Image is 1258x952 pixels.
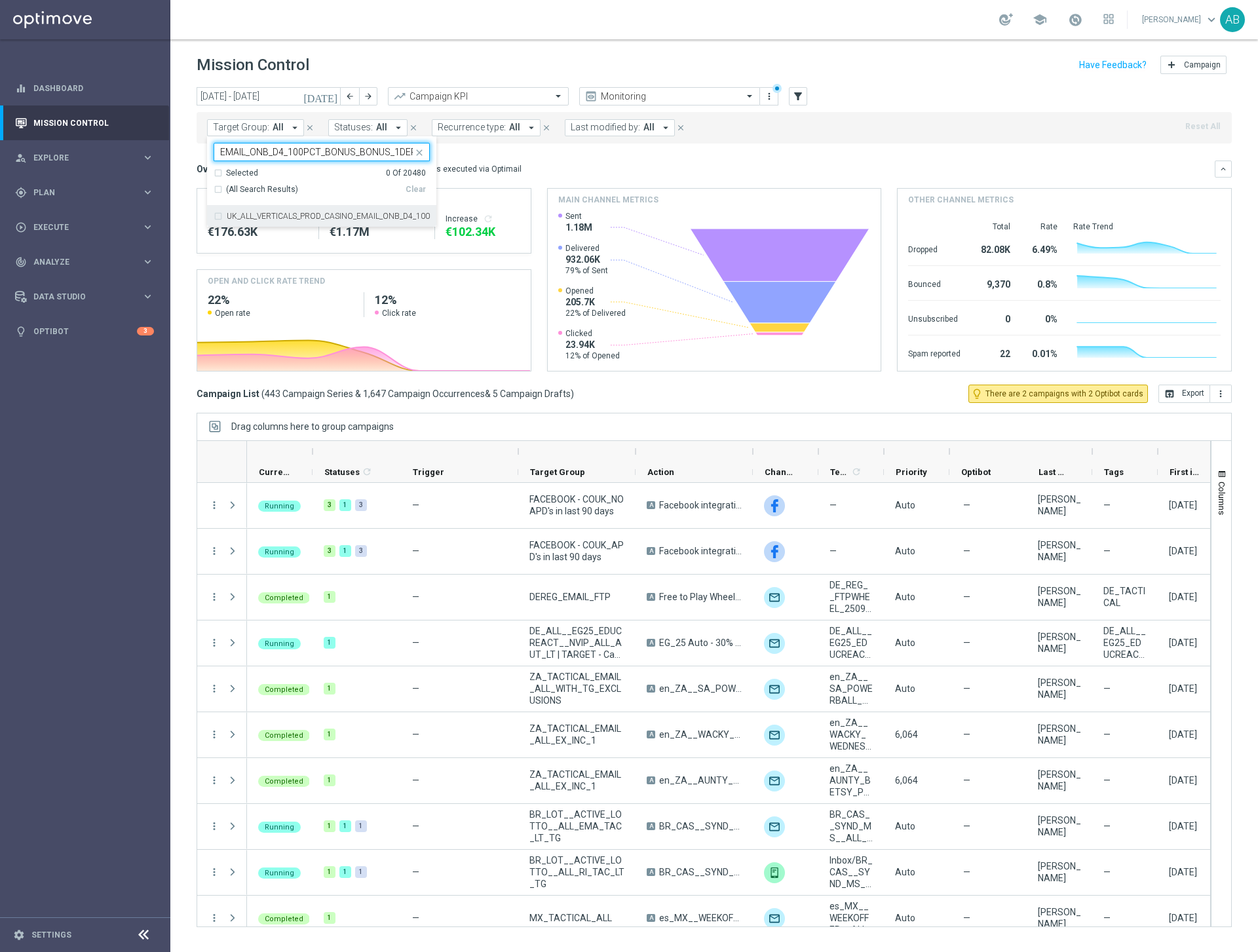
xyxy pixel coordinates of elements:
[976,273,1010,294] div: 9,370
[529,625,624,660] span: DE_ALL__EG25_EDUCREACT__NVIP_ALL_AUT_LT | TARGET - Campaign 2
[14,118,155,128] button: Mission Control
[197,388,574,400] h3: Campaign List
[412,546,419,556] span: —
[197,56,309,75] h1: Mission Control
[1103,545,1111,557] span: —
[1104,467,1124,477] span: Tags
[14,326,155,337] button: lightbulb Optibot 3
[1204,12,1219,27] span: keyboard_arrow_down
[231,421,394,432] div: Row Groups
[1169,729,1197,740] div: 10 Sep 2025, Wednesday
[976,221,1010,232] div: Total
[485,389,491,399] span: &
[15,221,27,233] i: play_circle_outline
[364,92,373,101] i: arrow_forward
[647,639,655,647] span: A
[388,87,569,105] ng-select: Campaign KPI
[208,591,220,603] button: more_vert
[565,265,608,276] span: 79% of Sent
[764,587,785,608] div: Optimail
[493,388,571,400] span: 5 Campaign Drafts
[14,292,155,302] button: Data Studio keyboard_arrow_right
[565,119,675,136] button: Last modified by: All arrow_drop_down
[330,224,424,240] div: €1,166,296
[1038,631,1081,655] div: Palma Prieto
[829,717,873,752] span: en_ZA__WACKY_WEDNESDAY_SEPTEMBER25_REMINDER1__ALL_EMA_TAC_LT
[15,105,154,140] div: Mission Control
[414,147,425,158] i: close
[213,122,269,133] span: Target Group:
[258,545,301,558] colored-tag: Running
[259,467,290,477] span: Current Status
[647,868,655,876] span: A
[829,671,873,706] span: en_ZA__SA_POWERBALL_SUPERLOTTO_COMBO2__EMT_ALL_EM_TAC_LT
[792,90,804,102] i: filter_alt
[208,774,220,786] i: more_vert
[324,729,335,740] div: 1
[258,683,310,695] colored-tag: Completed
[328,119,408,136] button: Statuses: All arrow_drop_down
[215,308,250,318] span: Open rate
[765,467,796,477] span: Channel
[438,122,506,133] span: Recurrence type:
[647,822,655,830] span: A
[565,286,626,296] span: Opened
[565,254,608,265] span: 932.06K
[15,152,27,164] i: person_search
[1170,467,1201,477] span: First in Range
[565,339,620,351] span: 23.94K
[14,257,155,267] button: track_changes Analyze keyboard_arrow_right
[529,591,611,603] span: DEREG_EMAIL_FTP
[208,820,220,832] button: more_vert
[764,862,785,883] img: Embedded Messaging
[829,625,873,660] span: DE_ALL__EG25_EDUCREACT2_30OFF__NVIP_EMA_TAC_LT
[764,541,785,562] div: Facebook Custom Audience
[15,314,154,349] div: Optibot
[14,187,155,198] div: gps_fixed Plan keyboard_arrow_right
[265,639,294,648] span: Running
[1026,238,1058,259] div: 6.49%
[208,729,220,740] button: more_vert
[483,214,493,224] i: refresh
[1169,499,1197,511] div: 08 Sep 2025, Monday
[142,290,154,303] i: keyboard_arrow_right
[142,256,154,268] i: keyboard_arrow_right
[1158,385,1210,403] button: open_in_browser Export
[15,71,154,105] div: Dashboard
[446,214,520,224] div: Increase
[571,388,574,400] span: )
[659,866,742,878] span: BR_CAS__SYND_MS__ALL_RI_TAC_LT
[976,342,1010,363] div: 22
[258,591,310,603] colored-tag: Completed
[895,638,915,648] span: Auto
[1215,161,1232,178] button: keyboard_arrow_down
[542,123,551,132] i: close
[763,88,776,104] button: more_vert
[258,499,301,512] colored-tag: Running
[208,545,220,557] i: more_vert
[659,820,742,832] span: BR_CAS__SYND_MS__ALL_EMA_TAC_LT
[208,912,220,924] i: more_vert
[226,184,298,195] span: (All Search Results)
[362,466,372,477] i: refresh
[208,683,220,695] i: more_vert
[33,293,142,301] span: Data Studio
[142,221,154,233] i: keyboard_arrow_right
[829,499,837,511] span: —
[1158,388,1232,398] multiple-options-button: Export to CSV
[359,87,377,105] button: arrow_forward
[1166,60,1177,70] i: add
[446,224,520,240] div: €102,340
[289,122,301,134] i: arrow_drop_down
[1169,591,1197,603] div: 08 Sep 2025, Monday
[529,671,624,706] span: ZA_TACTICAL_EMAIL_ALL_WITH_TG_EXCLUSIONS
[214,206,430,227] div: UK_ALL_VERTICALS_PROD_CASINO_EMAIL_ONB_D4_100PCT_BONUS_BONUS_1DEP
[208,224,308,240] div: €176,629
[197,163,238,175] h3: Overview:
[647,776,655,784] span: A
[137,327,154,335] div: 3
[985,388,1143,400] span: There are 2 campaigns with 2 Optibot cards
